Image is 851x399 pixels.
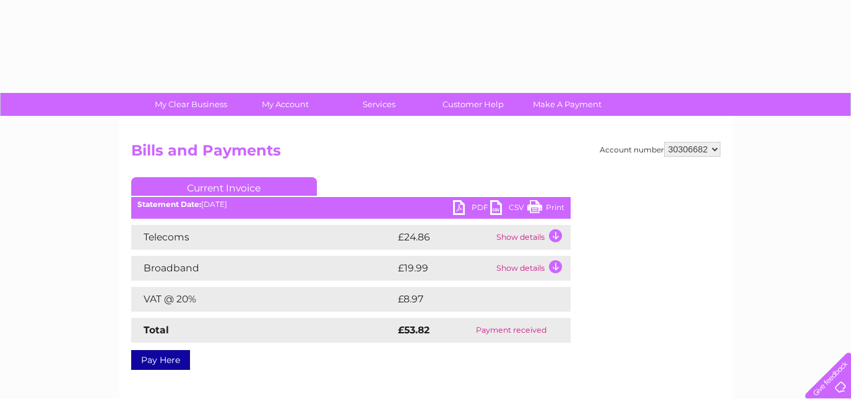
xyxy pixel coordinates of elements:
[452,318,570,343] td: Payment received
[490,200,527,218] a: CSV
[395,256,493,281] td: £19.99
[131,350,190,370] a: Pay Here
[398,324,430,336] strong: £53.82
[131,256,395,281] td: Broadband
[516,93,618,116] a: Make A Payment
[234,93,336,116] a: My Account
[395,287,542,312] td: £8.97
[131,177,317,196] a: Current Invoice
[493,225,571,250] td: Show details
[395,225,493,250] td: £24.86
[600,142,720,157] div: Account number
[131,142,720,165] h2: Bills and Payments
[328,93,430,116] a: Services
[493,256,571,281] td: Show details
[140,93,242,116] a: My Clear Business
[453,200,490,218] a: PDF
[131,225,395,250] td: Telecoms
[131,200,571,209] div: [DATE]
[137,199,201,209] b: Statement Date:
[527,200,564,218] a: Print
[131,287,395,312] td: VAT @ 20%
[144,324,169,336] strong: Total
[422,93,524,116] a: Customer Help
